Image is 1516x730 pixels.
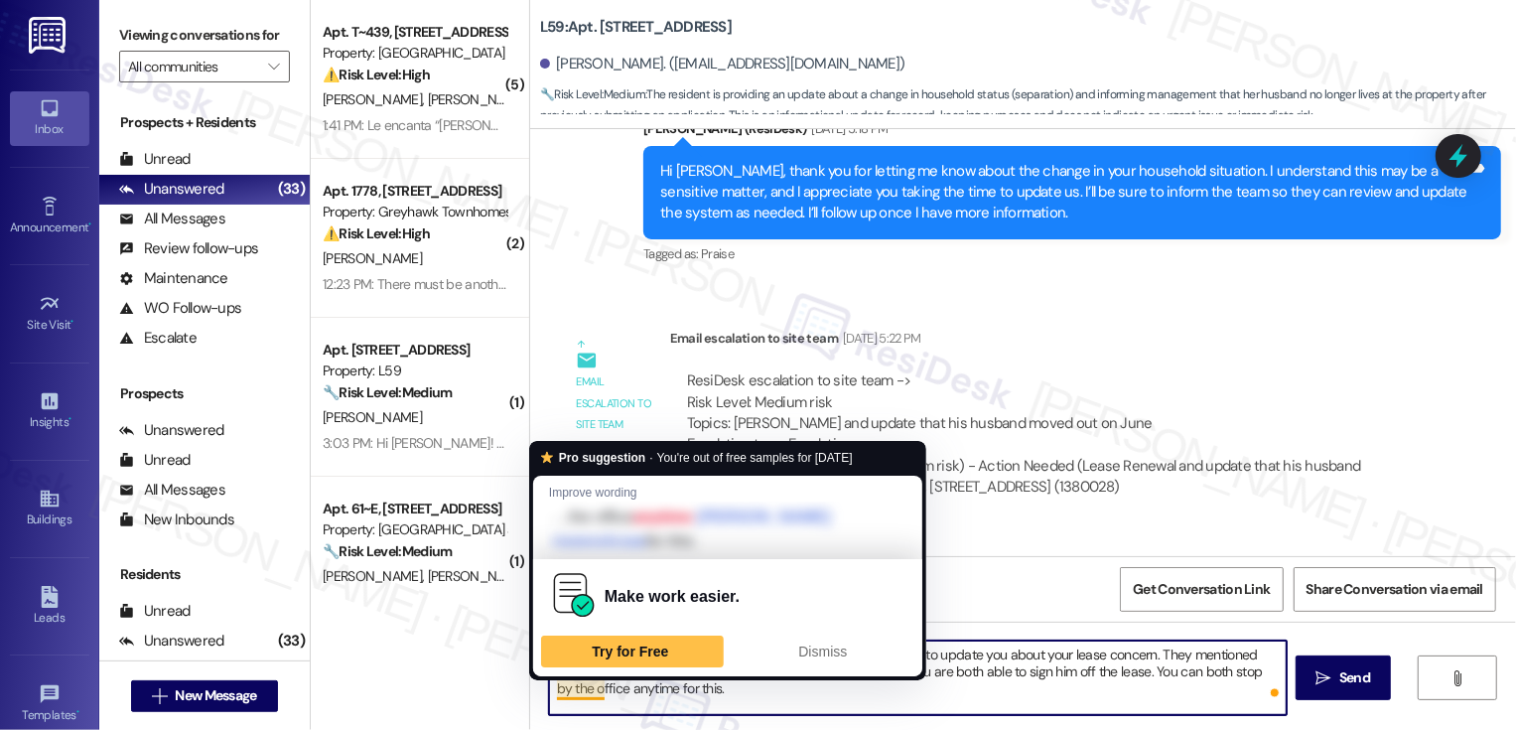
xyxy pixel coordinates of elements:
[119,450,191,471] div: Unread
[99,112,310,133] div: Prospects + Residents
[119,149,191,170] div: Unread
[1294,567,1496,612] button: Share Conversation via email
[687,456,1401,499] div: Subject: [ResiDesk Escalation] (Medium risk) - Action Needed (Lease Renewal and update that his h...
[69,412,71,426] span: •
[119,510,234,530] div: New Inbounds
[88,218,91,231] span: •
[119,238,258,259] div: Review follow-ups
[1450,670,1465,686] i: 
[323,408,422,426] span: [PERSON_NAME]
[701,245,734,262] span: Praise
[119,20,290,51] label: Viewing conversations for
[10,580,89,634] a: Leads
[10,91,89,145] a: Inbox
[10,482,89,535] a: Buildings
[119,601,191,622] div: Unread
[1316,670,1331,686] i: 
[119,480,225,501] div: All Messages
[576,371,653,435] div: Email escalation to site team
[273,174,310,205] div: (33)
[175,685,256,706] span: New Message
[29,17,69,54] img: ResiDesk Logo
[670,328,1418,356] div: Email escalation to site team
[1307,579,1483,600] span: Share Conversation via email
[323,249,422,267] span: [PERSON_NAME]
[152,688,167,704] i: 
[323,224,430,242] strong: ⚠️ Risk Level: High
[323,519,506,540] div: Property: [GEOGRAPHIC_DATA] at [GEOGRAPHIC_DATA]
[427,90,526,108] span: [PERSON_NAME]
[99,564,310,585] div: Residents
[1339,667,1370,688] span: Send
[540,54,905,74] div: [PERSON_NAME]. ([EMAIL_ADDRESS][DOMAIN_NAME])
[1296,656,1392,700] button: Send
[643,118,1501,146] div: [PERSON_NAME] (ResiDesk)
[323,499,506,519] div: Apt. 61~E, [STREET_ADDRESS]
[268,59,279,74] i: 
[807,118,889,139] div: [DATE] 5:18 PM
[643,239,1501,268] div: Tagged as:
[660,161,1469,224] div: Hi [PERSON_NAME], thank you for letting me know about the change in your household situation. I u...
[119,328,197,349] div: Escalate
[323,43,506,64] div: Property: [GEOGRAPHIC_DATA]
[119,268,228,289] div: Maintenance
[119,420,224,441] div: Unanswered
[323,383,452,401] strong: 🔧 Risk Level: Medium
[119,179,224,200] div: Unanswered
[540,17,732,38] b: L59: Apt. [STREET_ADDRESS]
[323,202,506,222] div: Property: Greyhawk Townhomes
[323,181,506,202] div: Apt. 1778, [STREET_ADDRESS]
[76,705,79,719] span: •
[10,287,89,341] a: Site Visit •
[323,275,708,293] div: 12:23 PM: There must be another issue that needs to be addressed
[323,90,428,108] span: [PERSON_NAME]
[119,298,241,319] div: WO Follow-ups
[1133,579,1270,600] span: Get Conversation Link
[540,86,645,102] strong: 🔧 Risk Level: Medium
[99,383,310,404] div: Prospects
[323,567,428,585] span: [PERSON_NAME]
[128,51,258,82] input: All communities
[323,361,506,381] div: Property: L59
[10,384,89,438] a: Insights •
[838,328,921,349] div: [DATE] 5:22 PM
[119,209,225,229] div: All Messages
[540,84,1516,127] span: : The resident is providing an update about a change in household status (separation) and informi...
[323,542,452,560] strong: 🔧 Risk Level: Medium
[273,626,310,657] div: (33)
[323,66,430,83] strong: ⚠️ Risk Level: High
[119,631,224,652] div: Unanswered
[687,370,1401,456] div: ResiDesk escalation to site team -> Risk Level: Medium risk Topics: [PERSON_NAME] and update that...
[1120,567,1283,612] button: Get Conversation Link
[131,680,278,712] button: New Message
[323,434,1335,452] div: 3:03 PM: Hi [PERSON_NAME]! We put in a maintenance request in online on the 13th and haven't hear...
[71,315,74,329] span: •
[427,567,526,585] span: [PERSON_NAME]
[323,22,506,43] div: Apt. T~439, [STREET_ADDRESS]
[323,340,506,361] div: Apt. [STREET_ADDRESS]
